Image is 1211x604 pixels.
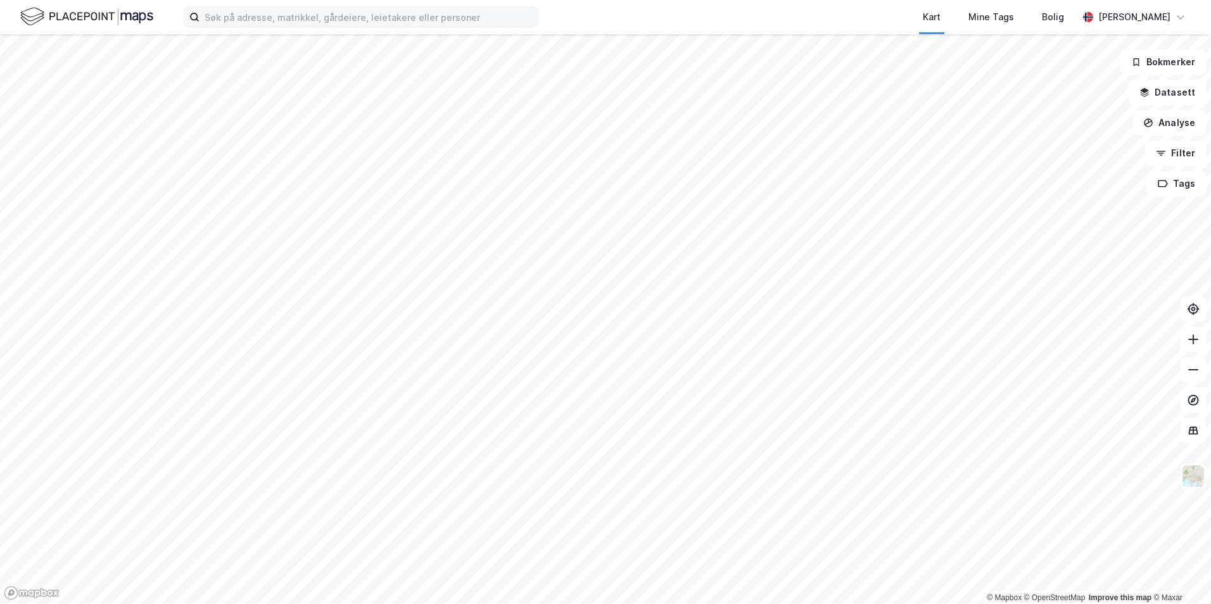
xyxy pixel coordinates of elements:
[200,8,538,27] input: Søk på adresse, matrikkel, gårdeiere, leietakere eller personer
[4,586,60,600] a: Mapbox homepage
[923,9,941,25] div: Kart
[1024,593,1086,602] a: OpenStreetMap
[1120,49,1206,75] button: Bokmerker
[1129,80,1206,105] button: Datasett
[1145,141,1206,166] button: Filter
[1148,543,1211,604] iframe: Chat Widget
[1089,593,1151,602] a: Improve this map
[987,593,1022,602] a: Mapbox
[1042,9,1064,25] div: Bolig
[1147,171,1206,196] button: Tags
[1132,110,1206,135] button: Analyse
[1181,464,1205,488] img: Z
[20,6,153,28] img: logo.f888ab2527a4732fd821a326f86c7f29.svg
[1098,9,1170,25] div: [PERSON_NAME]
[968,9,1014,25] div: Mine Tags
